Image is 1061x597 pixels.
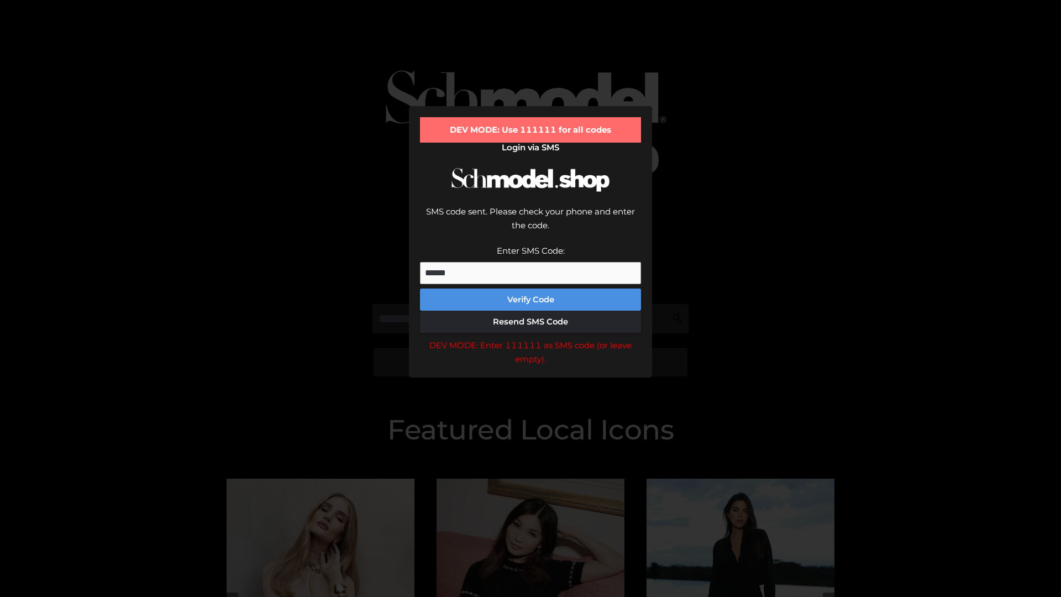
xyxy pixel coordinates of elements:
div: DEV MODE: Use 111111 for all codes [420,117,641,143]
div: SMS code sent. Please check your phone and enter the code. [420,205,641,244]
h2: Login via SMS [420,143,641,153]
label: Enter SMS Code: [497,245,565,256]
button: Resend SMS Code [420,311,641,333]
div: DEV MODE: Enter 111111 as SMS code (or leave empty). [420,338,641,366]
img: Schmodel Logo [448,158,613,202]
button: Verify Code [420,289,641,311]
